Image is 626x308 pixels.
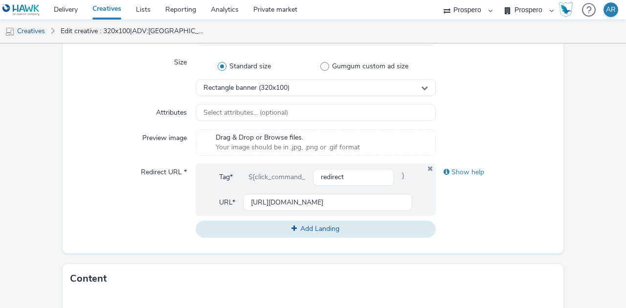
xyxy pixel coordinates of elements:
[559,2,573,18] img: Hawk Academy
[300,224,339,233] span: Add Landing
[5,27,15,37] img: mobile
[243,194,412,211] input: url...
[216,143,360,152] span: Your image should be in .jpg, .png or .gif format
[196,221,436,237] button: Add Landing
[606,2,616,17] div: AR
[170,54,191,67] label: Size
[229,62,271,71] span: Standard size
[241,168,313,186] div: ${click_command_
[152,104,191,118] label: Attributes
[56,20,212,43] a: Edit creative : 320x100|ADV:[GEOGRAPHIC_DATA]|CAM:FY26 Q2|CHA:Display|PLA:Prospero|INV:News UK|TE...
[70,271,107,286] h3: Content
[394,168,412,186] span: }
[559,2,577,18] a: Hawk Academy
[138,129,191,143] label: Preview image
[216,133,360,143] span: Drag & Drop or Browse files.
[137,164,191,177] label: Redirect URL *
[203,84,290,92] span: Rectangle banner (320x100)
[203,109,288,117] span: Select attributes... (optional)
[2,4,40,16] img: undefined Logo
[436,164,556,181] div: Show help
[332,62,408,71] span: Gumgum custom ad size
